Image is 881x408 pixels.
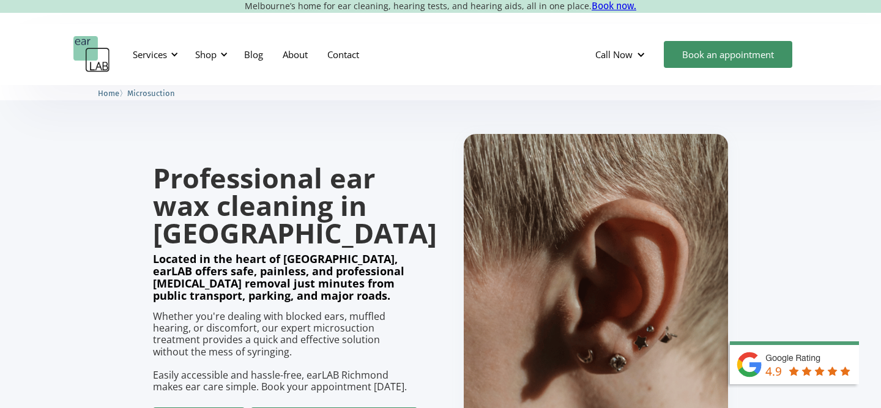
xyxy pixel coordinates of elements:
div: Services [133,48,167,61]
div: Call Now [595,48,633,61]
a: home [73,36,110,73]
strong: Located in the heart of [GEOGRAPHIC_DATA], earLAB offers safe, painless, and professional [MEDICA... [153,251,404,303]
li: 〉 [98,87,127,100]
div: Call Now [585,36,658,73]
strong: Professional ear wax cleaning in [GEOGRAPHIC_DATA] [153,159,437,251]
a: About [273,37,318,72]
div: Services [125,36,182,73]
span: Microsuction [127,89,175,98]
div: Shop [188,36,231,73]
span: Home [98,89,119,98]
a: Book an appointment [664,41,792,68]
a: Microsuction [127,87,175,98]
div: Shop [195,48,217,61]
a: Blog [234,37,273,72]
p: Whether you're dealing with blocked ears, muffled hearing, or discomfort, our expert microsuction... [153,311,417,393]
a: Contact [318,37,369,72]
a: Home [98,87,119,98]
